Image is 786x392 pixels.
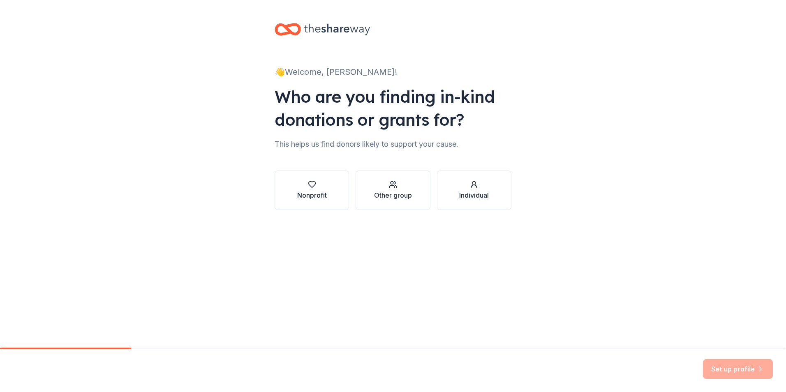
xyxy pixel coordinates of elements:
[437,171,511,210] button: Individual
[275,85,511,131] div: Who are you finding in-kind donations or grants for?
[459,190,489,200] div: Individual
[374,190,412,200] div: Other group
[275,65,511,78] div: 👋 Welcome, [PERSON_NAME]!
[275,171,349,210] button: Nonprofit
[297,190,327,200] div: Nonprofit
[356,171,430,210] button: Other group
[275,138,511,151] div: This helps us find donors likely to support your cause.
